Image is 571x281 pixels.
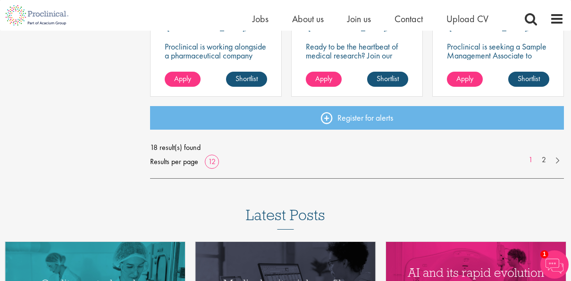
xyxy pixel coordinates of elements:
[252,13,269,25] a: Jobs
[540,250,548,258] span: 1
[165,72,201,87] a: Apply
[367,72,408,87] a: Shortlist
[447,72,483,87] a: Apply
[150,155,198,169] span: Results per page
[292,13,324,25] a: About us
[306,72,342,87] a: Apply
[246,207,325,230] h3: Latest Posts
[165,22,247,41] p: [GEOGRAPHIC_DATA], [GEOGRAPHIC_DATA]
[165,42,267,87] p: Proclinical is working alongside a pharmaceutical company seeking a Process Analyst to join their...
[447,22,529,41] p: [GEOGRAPHIC_DATA], [GEOGRAPHIC_DATA]
[540,250,569,279] img: Chatbot
[447,42,549,96] p: Proclinical is seeking a Sample Management Associate to support the efficient handling, organizat...
[524,155,537,165] a: 1
[205,157,219,166] a: 12
[306,42,408,87] p: Ready to be the heartbeat of medical research? Join our client as a Research Associate and assist...
[537,155,551,165] a: 2
[347,13,371,25] a: Join us
[446,13,488,25] a: Upload CV
[508,72,549,87] a: Shortlist
[226,72,267,87] a: Shortlist
[150,106,564,130] a: Register for alerts
[306,22,388,41] p: [GEOGRAPHIC_DATA], [GEOGRAPHIC_DATA]
[150,140,564,155] span: 18 result(s) found
[456,74,473,83] span: Apply
[315,74,332,83] span: Apply
[174,74,191,83] span: Apply
[395,13,423,25] a: Contact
